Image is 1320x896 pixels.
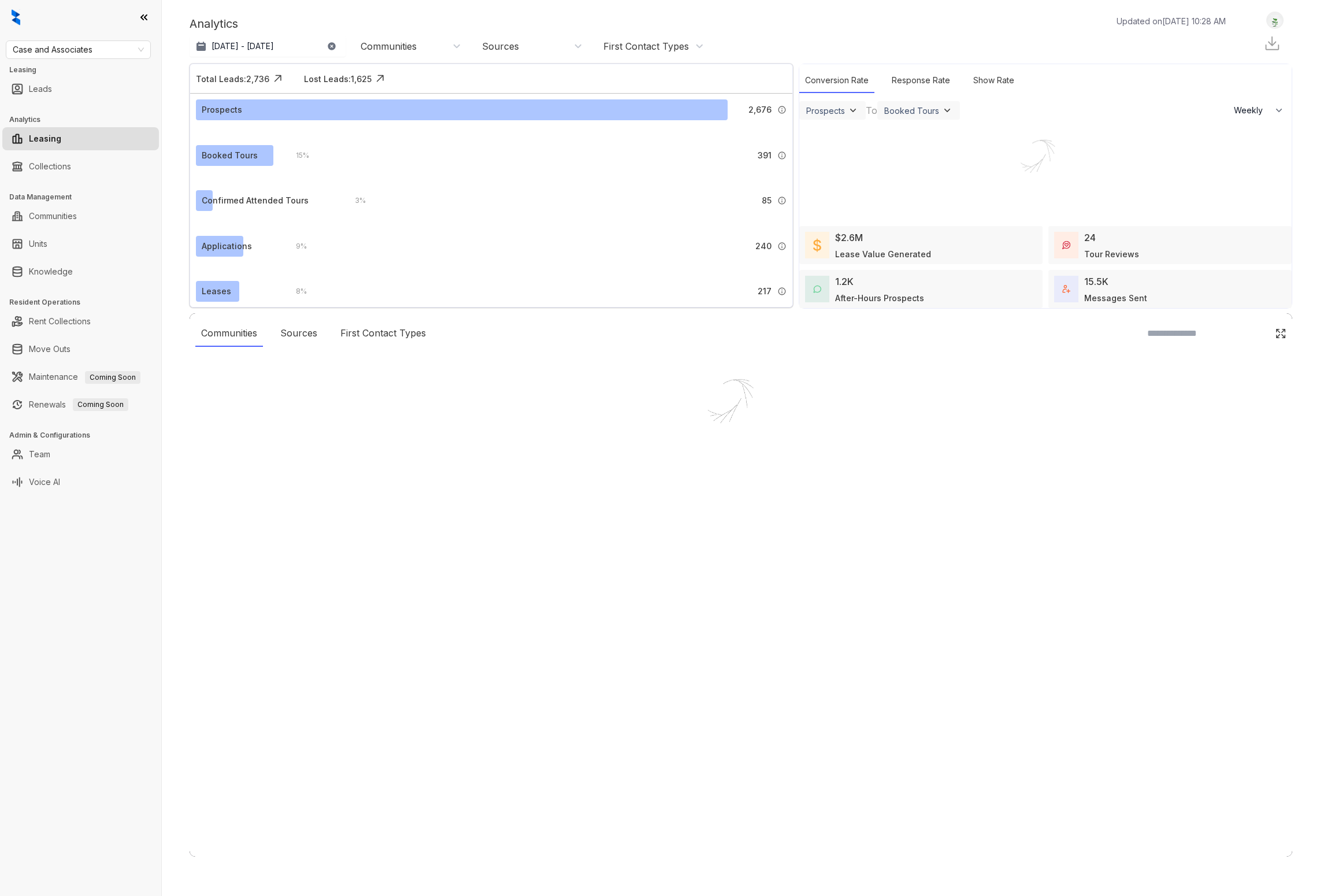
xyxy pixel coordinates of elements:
div: 8 % [284,285,307,298]
a: RenewalsComing Soon [29,393,128,416]
div: Show Rate [967,68,1020,93]
div: Total Leads: 2,736 [196,73,269,85]
div: 3 % [343,194,366,207]
img: Download [1263,35,1281,52]
div: 1.2K [835,275,854,288]
img: SearchIcon [1251,328,1260,338]
a: Leasing [29,127,61,150]
img: Info [777,287,787,296]
img: LeaseValue [813,238,821,252]
a: Leads [29,77,52,101]
a: Collections [29,155,71,178]
div: Loading... [721,469,762,481]
div: $2.6M [835,231,863,245]
img: ViewFilterArrow [847,105,859,116]
div: Sources [482,40,519,53]
p: Analytics [190,15,238,32]
p: Updated on [DATE] 10:28 AM [1117,15,1226,27]
div: Conversion Rate [799,68,874,93]
div: Communities [361,40,417,53]
li: Move Outs [2,338,159,361]
a: Knowledge [29,260,73,283]
span: 85 [762,194,772,207]
div: Leases [202,285,231,298]
p: [DATE] - [DATE] [212,40,274,52]
div: After-Hours Prospects [835,292,924,304]
li: Leads [2,77,159,101]
img: TourReviews [1062,241,1070,249]
div: Response Rate [886,68,956,93]
img: Loader [1002,121,1089,208]
span: Case and Associates [13,41,144,58]
img: Loader [683,354,799,469]
img: TotalFum [1062,285,1070,293]
span: 217 [758,285,772,298]
li: Voice AI [2,471,159,494]
img: Click Icon [372,70,389,87]
button: [DATE] - [DATE] [190,36,346,57]
div: Lease Value Generated [835,248,931,260]
li: Team [2,443,159,466]
div: Confirmed Attended Tours [202,194,309,207]
div: Communities [195,320,263,347]
img: Info [777,196,787,205]
div: To [866,103,877,117]
li: Communities [2,205,159,228]
h3: Analytics [9,114,161,125]
img: logo [12,9,20,25]
img: Click Icon [1275,328,1286,339]
div: Messages Sent [1084,292,1147,304]
div: Applications [202,240,252,253]
a: Communities [29,205,77,228]
button: Weekly [1227,100,1292,121]
img: Click Icon [269,70,287,87]
div: Lost Leads: 1,625 [304,73,372,85]
li: Units [2,232,159,256]
div: Prospects [806,106,845,116]
div: Tour Reviews [1084,248,1139,260]
a: Units [29,232,47,256]
span: 2,676 [748,103,772,116]
a: Move Outs [29,338,71,361]
span: 240 [755,240,772,253]
img: Info [777,105,787,114]
div: 24 [1084,231,1096,245]
img: UserAvatar [1267,14,1283,27]
div: Sources [275,320,323,347]
h3: Resident Operations [9,297,161,308]
li: Maintenance [2,365,159,388]
h3: Leasing [9,65,161,75]
span: Coming Soon [73,398,128,411]
div: Prospects [202,103,242,116]
div: Booked Tours [884,106,939,116]
li: Leasing [2,127,159,150]
a: Voice AI [29,471,60,494]
div: First Contact Types [603,40,689,53]
div: 15.5K [1084,275,1108,288]
span: Coming Soon [85,371,140,384]
span: 391 [758,149,772,162]
h3: Data Management [9,192,161,202]
li: Renewals [2,393,159,416]
a: Rent Collections [29,310,91,333]
img: Info [777,242,787,251]
img: ViewFilterArrow [941,105,953,116]
a: Team [29,443,50,466]
div: Booked Tours [202,149,258,162]
h3: Admin & Configurations [9,430,161,440]
li: Knowledge [2,260,159,283]
div: 15 % [284,149,309,162]
img: Info [777,151,787,160]
img: AfterHoursConversations [813,285,821,294]
div: 9 % [284,240,307,253]
li: Collections [2,155,159,178]
div: First Contact Types [335,320,432,347]
span: Weekly [1234,105,1269,116]
li: Rent Collections [2,310,159,333]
